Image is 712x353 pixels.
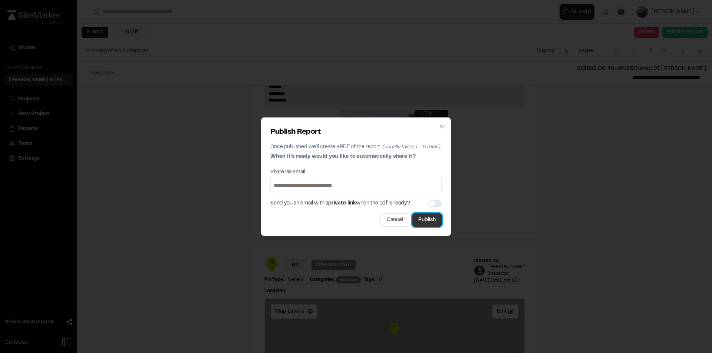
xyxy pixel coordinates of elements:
h2: Publish Report [270,127,442,138]
span: When it's ready would you like to automatically share it? [270,154,416,159]
span: private link [328,201,356,206]
p: Once published we'll create a PDF of the report. [270,143,442,151]
button: Publish [412,213,442,227]
span: (usually takes 1 - 5 mins) [382,145,440,149]
button: Cancel [380,213,409,227]
span: Send you an email with a when the pdf is ready? [270,199,410,207]
label: Share via email [270,170,305,175]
